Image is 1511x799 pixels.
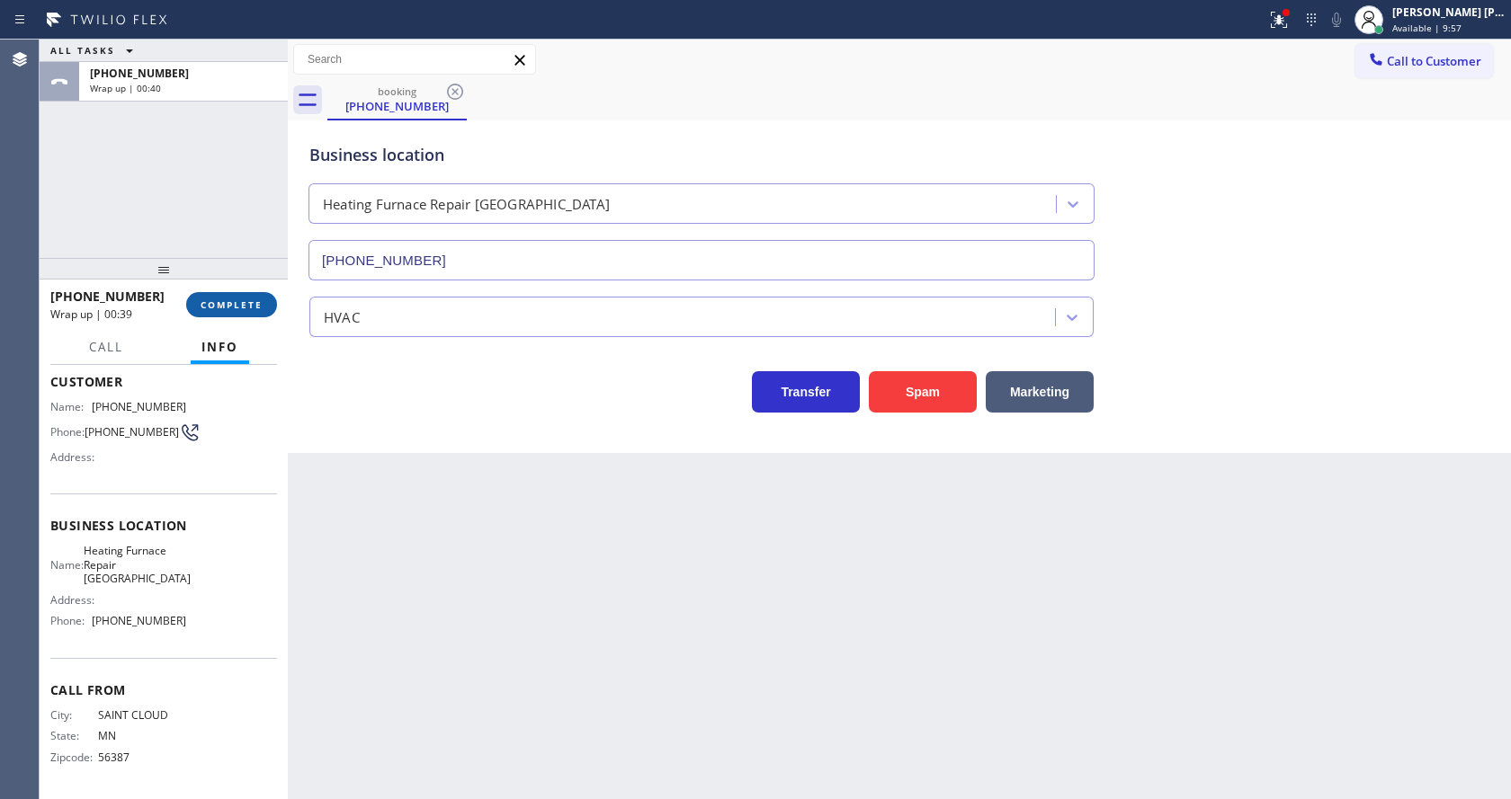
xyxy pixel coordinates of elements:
span: City: [50,708,98,722]
div: [PHONE_NUMBER] [329,98,465,114]
span: Available | 9:57 [1392,22,1462,34]
span: [PHONE_NUMBER] [92,614,186,627]
button: COMPLETE [186,292,277,317]
span: Heating Furnace Repair [GEOGRAPHIC_DATA] [84,544,191,585]
span: [PHONE_NUMBER] [92,400,186,413]
span: Address: [50,450,98,464]
span: MN [98,729,187,742]
span: Business location [50,517,277,534]
button: Call to Customer [1355,44,1493,78]
div: (320) 228-9359 [329,80,465,119]
div: HVAC [324,306,360,327]
div: [PERSON_NAME] [PERSON_NAME] [1392,4,1506,20]
span: Call [89,339,123,355]
span: 56387 [98,750,187,764]
button: Call [78,330,134,365]
span: Phone: [50,614,92,627]
span: State: [50,729,98,742]
button: Marketing [986,371,1094,413]
button: ALL TASKS [40,40,151,61]
div: Heating Furnace Repair [GEOGRAPHIC_DATA] [323,194,610,215]
span: ALL TASKS [50,44,115,57]
span: Name: [50,558,84,572]
span: [PHONE_NUMBER] [90,66,189,81]
span: Zipcode: [50,750,98,764]
span: Address: [50,593,98,607]
span: Customer [50,373,277,390]
div: Business location [309,143,1094,167]
span: Wrap up | 00:39 [50,306,132,322]
span: COMPLETE [201,298,263,311]
span: SAINT CLOUD [98,708,187,722]
span: Name: [50,400,92,413]
button: Info [191,330,249,365]
button: Mute [1324,7,1349,32]
span: Info [201,339,238,355]
span: Call to Customer [1387,53,1481,69]
input: Search [294,45,535,74]
button: Transfer [752,371,860,413]
span: Call From [50,681,277,698]
span: Wrap up | 00:40 [90,82,161,94]
div: booking [329,84,465,98]
button: Spam [869,371,977,413]
span: Phone: [50,425,85,439]
input: Phone Number [308,240,1095,280]
span: [PHONE_NUMBER] [85,425,179,439]
span: [PHONE_NUMBER] [50,288,165,305]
